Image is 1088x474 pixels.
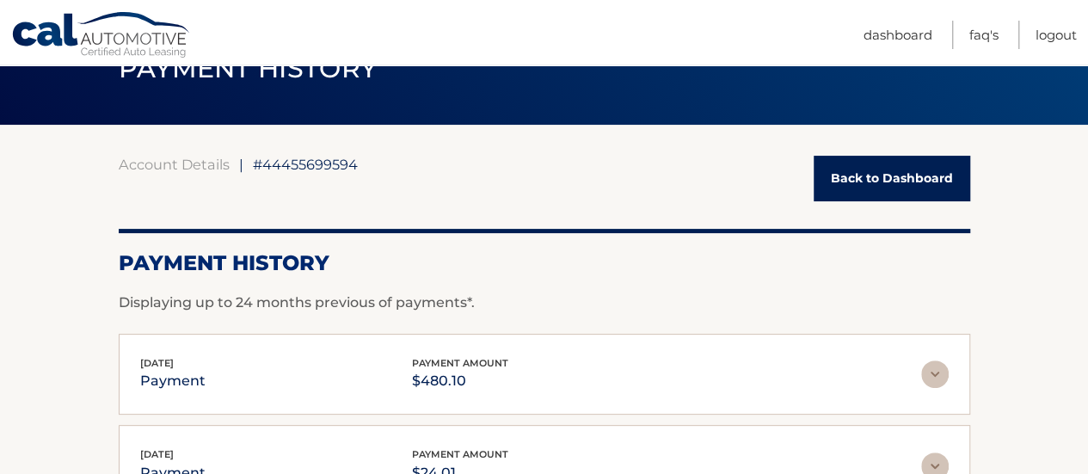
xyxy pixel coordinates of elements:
[412,369,508,393] p: $480.10
[814,156,970,201] a: Back to Dashboard
[119,292,970,313] p: Displaying up to 24 months previous of payments*.
[1036,21,1077,49] a: Logout
[412,357,508,369] span: payment amount
[140,448,174,460] span: [DATE]
[921,360,949,388] img: accordion-rest.svg
[239,156,243,173] span: |
[412,448,508,460] span: payment amount
[140,357,174,369] span: [DATE]
[119,250,970,276] h2: Payment History
[253,156,358,173] span: #44455699594
[11,11,192,61] a: Cal Automotive
[119,52,378,84] span: PAYMENT HISTORY
[864,21,932,49] a: Dashboard
[140,369,206,393] p: payment
[119,156,230,173] a: Account Details
[969,21,999,49] a: FAQ's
